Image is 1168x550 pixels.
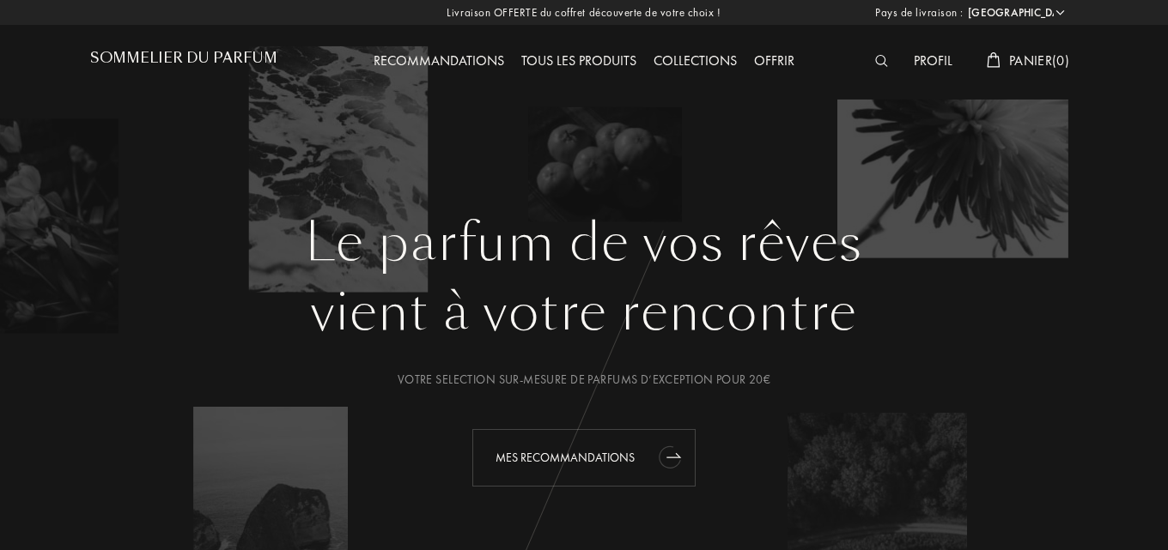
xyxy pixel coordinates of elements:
a: Offrir [745,51,803,70]
div: Profil [905,51,961,73]
div: vient à votre rencontre [103,274,1065,351]
h1: Sommelier du Parfum [90,50,277,66]
a: Sommelier du Parfum [90,50,277,73]
div: Tous les produits [513,51,645,73]
div: Mes Recommandations [472,429,696,487]
div: Votre selection sur-mesure de parfums d’exception pour 20€ [103,371,1065,389]
div: Recommandations [365,51,513,73]
div: Collections [645,51,745,73]
img: cart_white.svg [987,52,1001,68]
a: Recommandations [365,51,513,70]
a: Collections [645,51,745,70]
div: animation [654,439,688,474]
a: Tous les produits [513,51,645,70]
h1: Le parfum de vos rêves [103,212,1065,274]
a: Mes Recommandationsanimation [459,429,709,487]
img: search_icn_white.svg [875,55,888,67]
span: Pays de livraison : [875,4,964,21]
span: Panier ( 0 ) [1009,51,1069,70]
a: Profil [905,51,961,70]
div: Offrir [745,51,803,73]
